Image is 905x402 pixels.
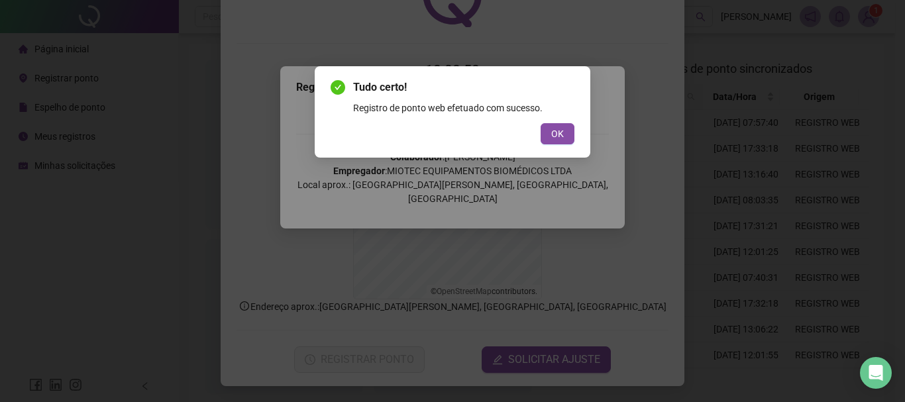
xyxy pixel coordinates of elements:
div: Registro de ponto web efetuado com sucesso. [353,101,574,115]
div: Open Intercom Messenger [860,357,892,389]
span: Tudo certo! [353,79,574,95]
span: check-circle [331,80,345,95]
span: OK [551,126,564,141]
button: OK [541,123,574,144]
